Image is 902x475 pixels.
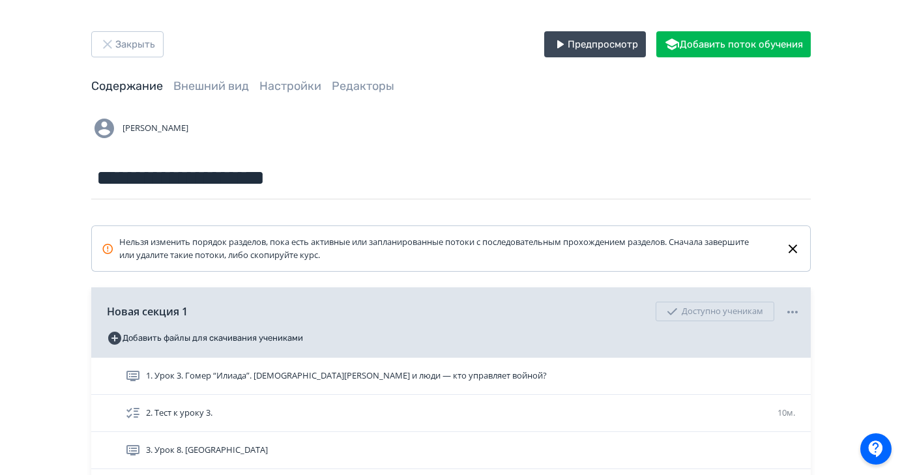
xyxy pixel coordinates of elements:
div: Нельзя изменить порядок разделов, пока есть активные или запланированные потоки с последовательны... [102,236,764,261]
div: 1. Урок 3. Гомер “Илиада”. [DEMOGRAPHIC_DATA][PERSON_NAME] и люди — кто управляет войной? [91,358,811,395]
span: [PERSON_NAME] [123,122,188,135]
button: Закрыть [91,31,164,57]
button: Добавить поток обучения [656,31,811,57]
span: Новая секция 1 [107,304,188,319]
span: 2. Тест к уроку 3. [146,407,212,420]
span: 3. Урок 8. Калевала [146,444,268,457]
a: Внешний вид [173,79,249,93]
button: Добавить файлы для скачивания учениками [107,328,303,349]
a: Содержание [91,79,163,93]
div: 3. Урок 8. [GEOGRAPHIC_DATA] [91,432,811,469]
span: 1. Урок 3. Гомер “Илиада”. Боги Олимпа и люди — кто управляет войной? [146,369,547,382]
span: 10м. [778,407,795,418]
a: Редакторы [332,79,394,93]
div: Доступно ученикам [656,302,774,321]
button: Предпросмотр [544,31,646,57]
div: 2. Тест к уроку 3.10м. [91,395,811,432]
a: Настройки [259,79,321,93]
